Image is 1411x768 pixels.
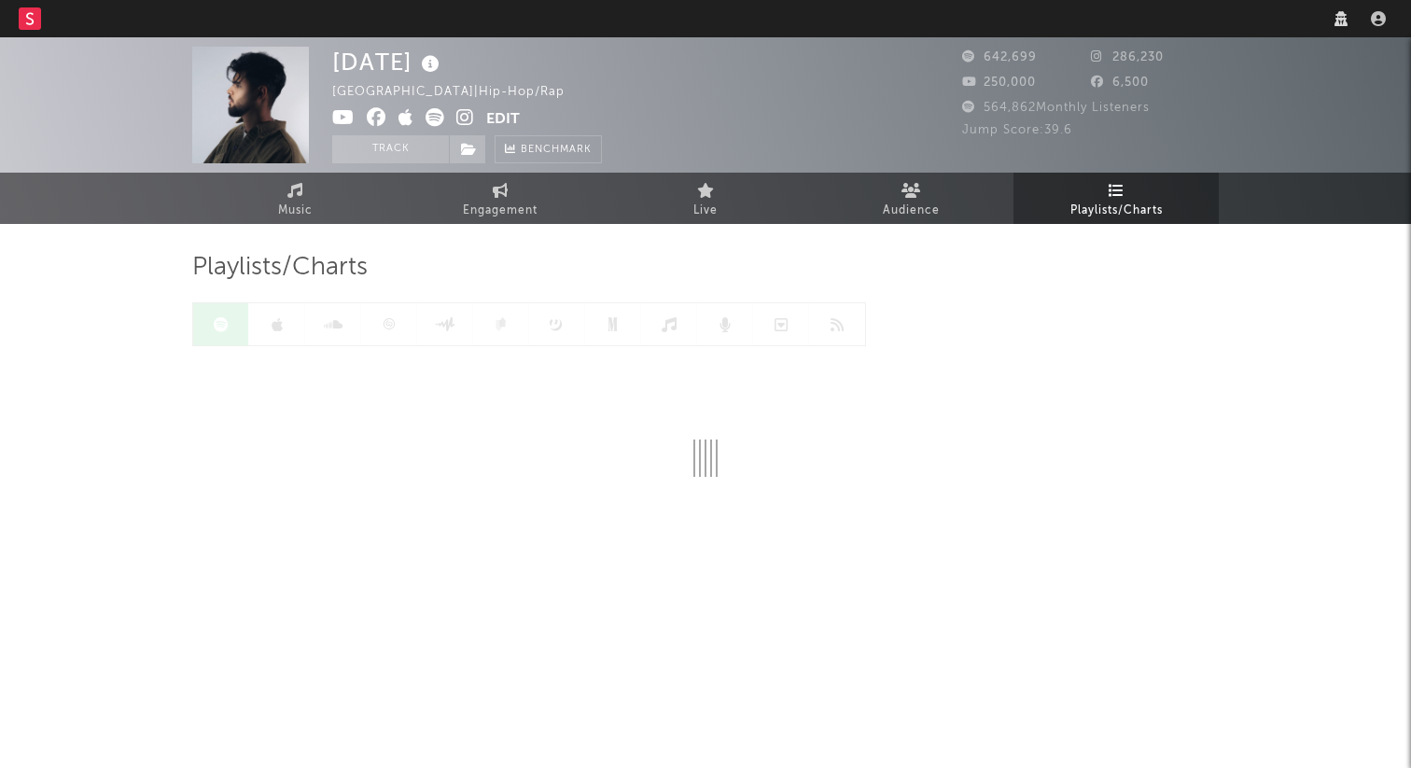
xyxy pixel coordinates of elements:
span: 6,500 [1091,77,1149,89]
span: Music [278,200,313,222]
span: Playlists/Charts [192,257,368,279]
span: 250,000 [962,77,1036,89]
button: Track [332,135,449,163]
a: Music [192,173,398,224]
a: Benchmark [495,135,602,163]
span: 286,230 [1091,51,1164,63]
a: Live [603,173,808,224]
button: Edit [486,108,520,132]
div: [GEOGRAPHIC_DATA] | Hip-Hop/Rap [332,81,586,104]
span: Benchmark [521,139,592,161]
a: Playlists/Charts [1013,173,1219,224]
span: 642,699 [962,51,1037,63]
span: Playlists/Charts [1070,200,1163,222]
span: Jump Score: 39.6 [962,124,1072,136]
span: Audience [883,200,940,222]
a: Engagement [398,173,603,224]
span: 564,862 Monthly Listeners [962,102,1150,114]
span: Live [693,200,718,222]
span: Engagement [463,200,538,222]
div: [DATE] [332,47,444,77]
a: Audience [808,173,1013,224]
